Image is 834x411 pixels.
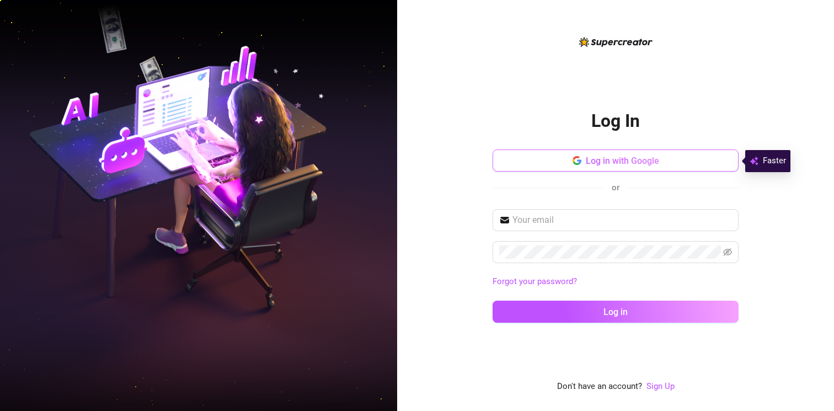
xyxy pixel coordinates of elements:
span: Log in with Google [586,156,659,166]
img: logo-BBDzfeDw.svg [579,37,653,47]
span: eye-invisible [723,248,732,257]
a: Sign Up [646,380,675,393]
span: Don't have an account? [557,380,642,393]
input: Your email [512,213,732,227]
span: or [612,183,619,193]
span: Log in [603,307,628,317]
a: Forgot your password? [493,275,739,289]
a: Sign Up [646,381,675,391]
h2: Log In [591,110,640,132]
span: Faster [763,154,786,168]
button: Log in [493,301,739,323]
img: svg%3e [750,154,758,168]
button: Log in with Google [493,150,739,172]
a: Forgot your password? [493,276,577,286]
